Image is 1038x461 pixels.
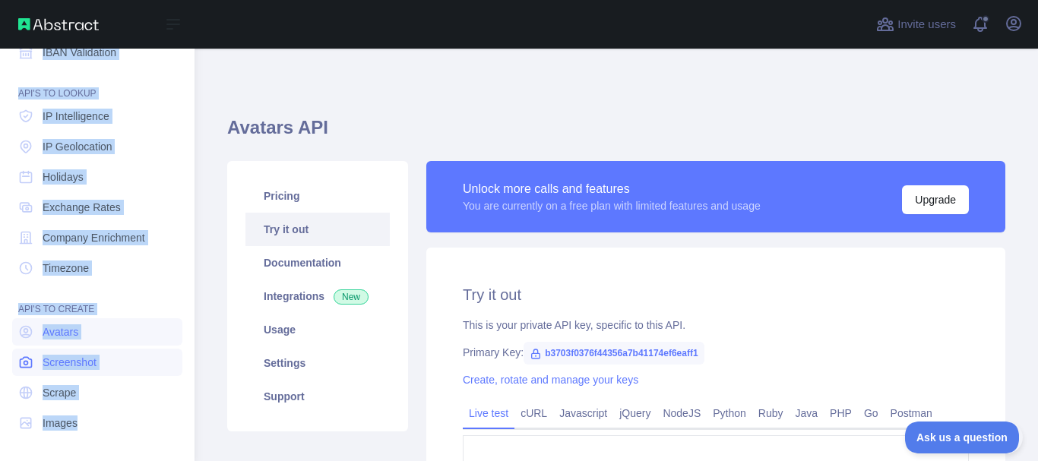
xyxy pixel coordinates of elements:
a: Images [12,409,182,437]
a: Postman [885,401,938,425]
a: Python [707,401,752,425]
a: Exchange Rates [12,194,182,221]
a: Pricing [245,179,390,213]
button: Invite users [873,12,959,36]
a: Create, rotate and manage your keys [463,374,638,386]
a: Go [858,401,885,425]
span: Avatars [43,324,78,339]
a: Support [245,380,390,413]
div: You are currently on a free plan with limited features and usage [463,198,761,213]
span: Scrape [43,385,76,400]
a: Settings [245,346,390,380]
a: Usage [245,313,390,346]
a: Java [790,401,824,425]
a: Documentation [245,246,390,279]
div: API'S TO CREATE [12,285,182,315]
span: Invite users [897,16,956,33]
a: IBAN Validation [12,39,182,66]
a: cURL [514,401,553,425]
a: Avatars [12,318,182,346]
span: IBAN Validation [43,45,116,60]
a: Scrape [12,379,182,406]
span: IP Intelligence [43,109,109,124]
div: Unlock more calls and features [463,180,761,198]
span: Company Enrichment [43,230,145,245]
span: Images [43,415,78,431]
h1: Avatars API [227,115,1005,152]
span: IP Geolocation [43,139,112,154]
a: Screenshot [12,349,182,376]
div: Primary Key: [463,345,969,360]
a: Live test [463,401,514,425]
a: IP Intelligence [12,103,182,130]
span: Timezone [43,260,89,276]
a: Try it out [245,213,390,246]
a: Ruby [752,401,790,425]
h2: Try it out [463,284,969,305]
div: API'S TO LOOKUP [12,69,182,99]
a: jQuery [613,401,657,425]
span: Screenshot [43,355,97,370]
button: Upgrade [902,185,969,214]
a: Holidays [12,163,182,191]
a: Timezone [12,254,182,282]
div: This is your private API key, specific to this API. [463,317,969,333]
a: IP Geolocation [12,133,182,160]
a: Javascript [553,401,613,425]
a: Integrations New [245,279,390,313]
a: NodeJS [657,401,707,425]
a: Company Enrichment [12,224,182,251]
span: Exchange Rates [43,200,121,215]
img: Abstract API [18,18,99,30]
iframe: Toggle Customer Support [905,422,1023,453]
span: Holidays [43,169,84,185]
span: b3703f0376f44356a7b41174ef6eaff1 [524,342,704,365]
span: New [334,289,369,305]
a: PHP [824,401,858,425]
